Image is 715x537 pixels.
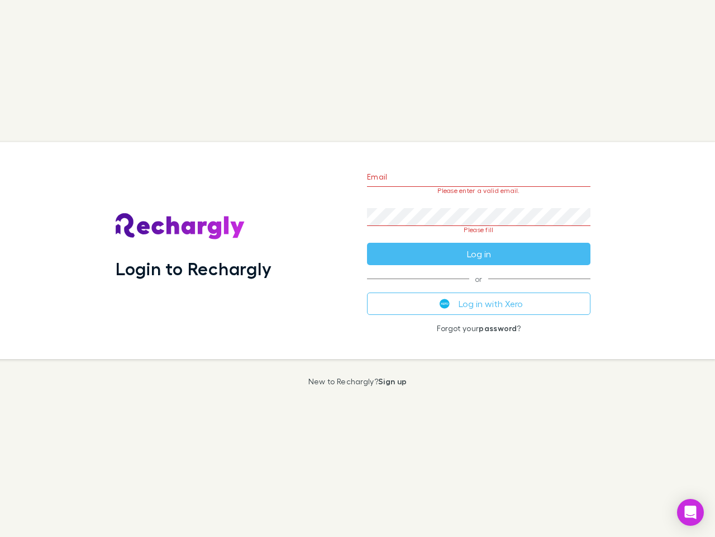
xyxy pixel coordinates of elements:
button: Log in [367,243,590,265]
img: Rechargly's Logo [116,213,245,240]
div: Open Intercom Messenger [677,499,704,526]
span: or [367,279,590,279]
p: New to Rechargly? [308,377,407,386]
button: Log in with Xero [367,293,590,315]
img: Xero's logo [440,299,450,309]
p: Please fill [367,226,590,234]
a: password [479,323,517,333]
a: Sign up [378,376,407,386]
p: Forgot your ? [367,324,590,333]
h1: Login to Rechargly [116,258,271,279]
p: Please enter a valid email. [367,187,590,195]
